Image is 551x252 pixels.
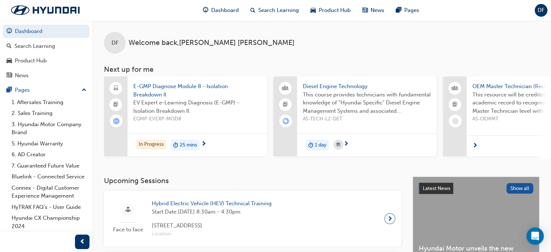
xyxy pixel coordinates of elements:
span: search-icon [250,6,255,15]
span: [STREET_ADDRESS] [152,222,272,230]
div: Open Intercom Messenger [526,227,544,245]
a: pages-iconPages [390,3,425,18]
a: Search Learning [3,40,89,53]
a: car-iconProduct Hub [305,3,356,18]
span: next-icon [472,143,478,149]
button: DF [535,4,547,17]
button: Show all [506,183,534,194]
span: Pages [404,6,419,15]
span: Location [152,230,272,238]
span: AS-TECH-L2-DET [303,115,431,123]
span: people-icon [283,84,288,93]
a: search-iconSearch Learning [245,3,305,18]
span: EV Expert e-Learning Diagnosis (E-GMP) - Isolation Breakdown II. [133,99,261,115]
span: pages-icon [396,6,401,15]
a: Face to faceHybrid Electric Vehicle (HEV) Technical TrainingStart Date:[DATE] 8:30am - 4:30pm[STR... [110,197,395,241]
span: next-icon [343,141,349,148]
span: Latest News [423,185,450,191]
a: E-GMP Diagnose Module 8 - Isolation Breakdown IIEV Expert e-Learning Diagnosis (E-GMP) - Isolatio... [104,77,267,156]
span: people-icon [452,84,458,93]
a: 2. Sales Training [9,108,89,119]
span: news-icon [362,6,368,15]
span: Start Date: [DATE] 8:30am - 4:30pm [152,208,272,216]
a: 5. Hyundai Warranty [9,138,89,149]
span: 25 mins [180,141,197,149]
a: Connex - Digital Customer Experience Management [9,182,89,202]
div: Pages [15,86,30,94]
img: Trak [4,3,87,18]
a: 1. Aftersales Training [9,97,89,108]
span: Product Hub [319,6,351,15]
button: DashboardSearch LearningProduct HubNews [3,23,89,83]
a: Diesel Engine TechnologyThis course provides technicians with fundamental knowledge of “Hyundai S... [274,77,437,156]
span: next-icon [201,141,206,148]
button: Pages [3,83,89,97]
span: duration-icon [308,140,313,150]
span: DF [112,39,118,47]
a: Dashboard [3,25,89,38]
a: HyTRAK FAQ's - User Guide [9,202,89,213]
a: 6. AD Creator [9,149,89,160]
span: guage-icon [7,28,12,35]
div: In Progress [136,140,166,149]
h3: Upcoming Sessions [104,177,401,185]
span: booktick-icon [283,100,288,110]
span: learningRecordVerb_ATTEMPT-icon [113,118,120,124]
a: 7. Guaranteed Future Value [9,160,89,172]
span: Search Learning [258,6,299,15]
span: EGMP-EVEXP-MOD8 [133,115,261,123]
span: 1 day [315,141,326,149]
span: guage-icon [203,6,208,15]
a: Product Hub [3,54,89,67]
span: DF [538,6,544,15]
span: sessionType_FACE_TO_FACE-icon [125,206,131,215]
span: This course provides technicians with fundamental knowledge of “Hyundai Specific” Diesel Engine M... [303,91,431,115]
span: up-icon [82,86,87,95]
span: prev-icon [80,237,85,247]
span: Face to face [110,226,146,234]
div: Product Hub [15,57,47,65]
a: guage-iconDashboard [197,3,245,18]
a: Hyundai CX Championship 2024 [9,212,89,232]
span: car-icon [7,58,12,64]
div: Search Learning [14,42,55,50]
span: news-icon [7,73,12,79]
span: pages-icon [7,87,12,94]
div: News [15,71,29,80]
span: Hybrid Electric Vehicle (HEV) Technical Training [152,199,272,208]
span: booktick-icon [113,100,118,110]
a: 3. Hyundai Motor Company Brand [9,119,89,138]
span: booktick-icon [452,100,458,110]
span: Welcome back , [PERSON_NAME] [PERSON_NAME] [129,39,295,47]
span: car-icon [310,6,316,15]
a: news-iconNews [356,3,390,18]
span: calendar-icon [337,140,340,149]
span: learningRecordVerb_ENROLL-icon [283,118,289,124]
span: Diesel Engine Technology [303,82,431,91]
a: News [3,69,89,82]
span: Dashboard [211,6,239,15]
span: search-icon [7,43,12,50]
span: duration-icon [173,140,178,150]
span: News [371,6,384,15]
a: Latest NewsShow all [419,183,533,194]
h3: Next up for me [92,65,551,74]
span: E-GMP Diagnose Module 8 - Isolation Breakdown II [133,82,261,99]
span: learningRecordVerb_NONE-icon [452,118,459,124]
span: laptop-icon [113,84,118,93]
a: Bluelink - Connected Service [9,171,89,182]
span: next-icon [387,214,393,224]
